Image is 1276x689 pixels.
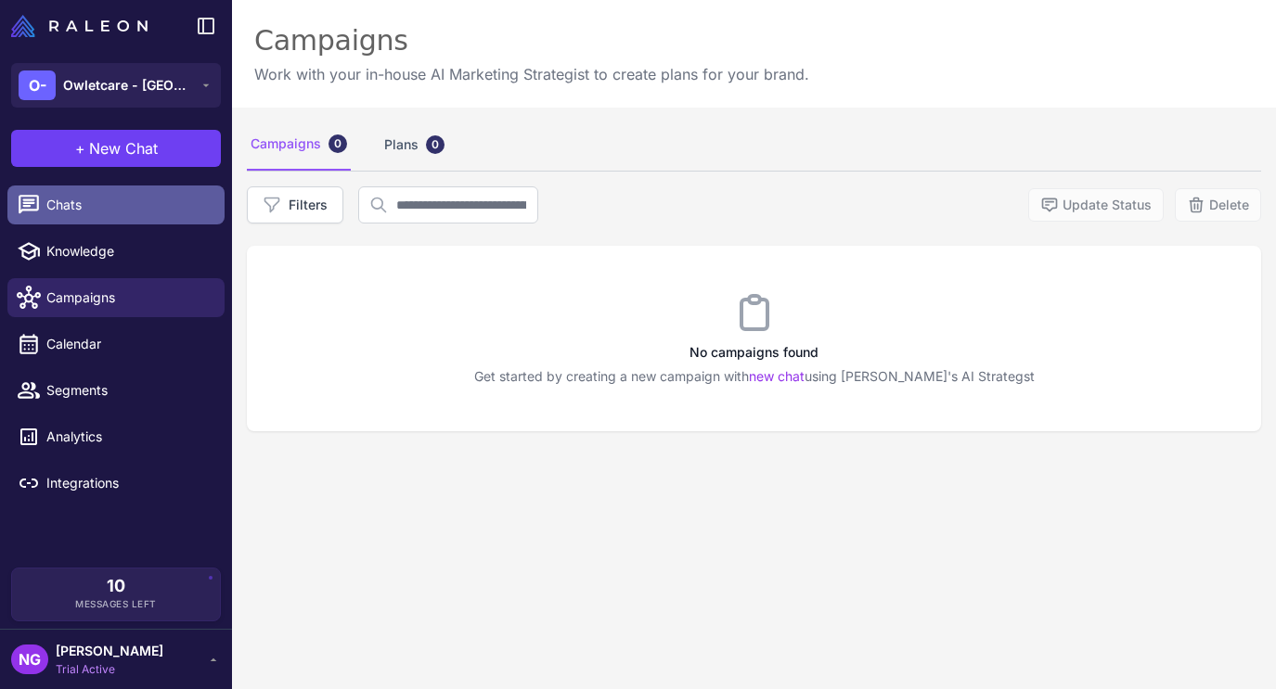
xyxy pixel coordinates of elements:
p: Get started by creating a new campaign with using [PERSON_NAME]'s AI Strategst [247,366,1261,387]
span: Integrations [46,473,210,493]
div: Campaigns [247,119,351,171]
span: New Chat [89,137,158,159]
a: Integrations [7,464,225,503]
button: Filters [247,186,343,223]
a: Analytics [7,417,225,456]
a: Chats [7,185,225,224]
a: Calendar [7,325,225,364]
button: Delete [1175,188,1261,222]
h3: No campaigns found [247,342,1261,363]
span: Campaigns [46,287,210,308]
a: Campaigns [7,278,225,317]
div: Campaigns [254,22,809,59]
span: Chats [46,195,210,215]
button: O-Owletcare - [GEOGRAPHIC_DATA] [11,63,221,108]
p: Work with your in-house AI Marketing Strategist to create plans for your brand. [254,63,809,85]
div: 0 [329,134,347,153]
a: Knowledge [7,232,225,271]
span: Trial Active [56,661,163,678]
span: 10 [107,578,125,594]
div: O- [19,70,56,100]
div: 0 [426,135,445,154]
span: [PERSON_NAME] [56,641,163,661]
span: Calendar [46,334,210,354]
span: Segments [46,380,210,401]
a: Segments [7,371,225,410]
span: Knowledge [46,241,210,262]
button: +New Chat [11,130,221,167]
div: Plans [380,119,448,171]
span: Analytics [46,427,210,447]
span: Messages Left [75,597,157,611]
span: Owletcare - [GEOGRAPHIC_DATA] [63,75,193,96]
button: Update Status [1028,188,1164,222]
div: NG [11,644,48,674]
img: Raleon Logo [11,15,148,37]
a: new chat [749,368,805,384]
span: + [75,137,85,159]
